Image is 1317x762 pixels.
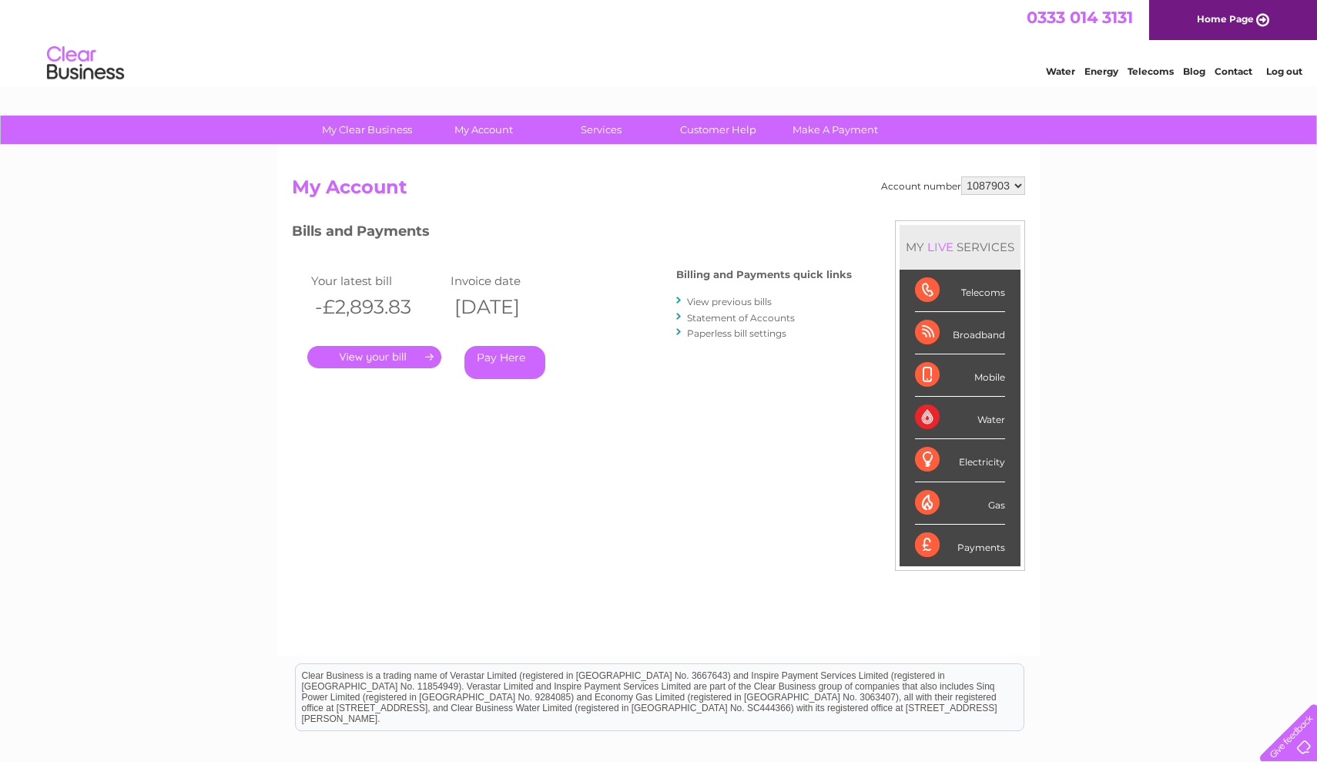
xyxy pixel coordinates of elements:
a: Paperless bill settings [687,327,786,339]
a: Contact [1215,65,1252,77]
h4: Billing and Payments quick links [676,269,852,280]
div: Mobile [915,354,1005,397]
a: Make A Payment [772,116,899,144]
a: Water [1046,65,1075,77]
a: Pay Here [464,346,545,379]
img: logo.png [46,40,125,87]
div: LIVE [924,240,957,254]
div: Telecoms [915,270,1005,312]
a: My Clear Business [303,116,431,144]
a: Log out [1266,65,1302,77]
a: Energy [1084,65,1118,77]
th: [DATE] [447,291,586,323]
div: Clear Business is a trading name of Verastar Limited (registered in [GEOGRAPHIC_DATA] No. 3667643... [296,8,1024,75]
div: Account number [881,176,1025,195]
td: Your latest bill [307,270,447,291]
div: MY SERVICES [900,225,1020,269]
div: Broadband [915,312,1005,354]
a: Telecoms [1128,65,1174,77]
a: View previous bills [687,296,772,307]
a: Customer Help [655,116,782,144]
div: Payments [915,525,1005,566]
a: Statement of Accounts [687,312,795,324]
a: Services [538,116,665,144]
div: Water [915,397,1005,439]
div: Gas [915,482,1005,525]
a: Blog [1183,65,1205,77]
a: . [307,346,441,368]
h3: Bills and Payments [292,220,852,247]
a: My Account [421,116,548,144]
h2: My Account [292,176,1025,206]
td: Invoice date [447,270,586,291]
th: -£2,893.83 [307,291,447,323]
a: 0333 014 3131 [1027,8,1133,27]
div: Electricity [915,439,1005,482]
